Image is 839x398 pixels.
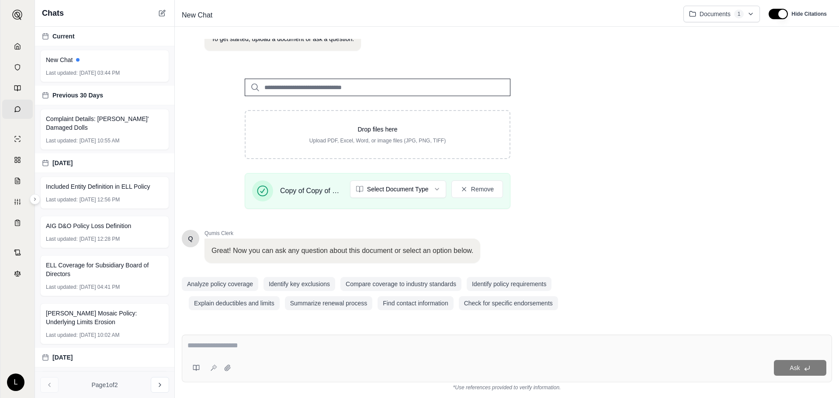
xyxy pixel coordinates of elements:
[467,277,551,291] button: Identify policy requirements
[2,243,33,262] a: Contract Analysis
[46,196,78,203] span: Last updated:
[734,10,744,18] span: 1
[790,364,800,371] span: Ask
[80,69,120,76] span: [DATE] 03:44 PM
[263,277,335,291] button: Identify key exclusions
[46,69,78,76] span: Last updated:
[46,309,163,326] span: [PERSON_NAME] Mosaic Policy: Underlying Limits Erosion
[80,196,120,203] span: [DATE] 12:56 PM
[211,246,473,256] p: Great! Now you can ask any question about this document or select an option below.
[46,284,78,291] span: Last updated:
[46,182,150,191] span: Included Entity Definition in ELL Policy
[80,137,120,144] span: [DATE] 10:55 AM
[46,137,78,144] span: Last updated:
[46,114,163,132] span: Complaint Details: [PERSON_NAME]' Damaged Dolls
[2,58,33,77] a: Documents Vault
[211,35,354,44] p: To get started, upload a document or ask a question.
[42,7,64,19] span: Chats
[285,296,373,310] button: Summarize renewal process
[52,32,75,41] span: Current
[46,261,163,278] span: ELL Coverage for Subsidiary Board of Directors
[52,159,73,167] span: [DATE]
[189,296,280,310] button: Explain deductibles and limits
[459,296,558,310] button: Check for specific endorsements
[46,332,78,339] span: Last updated:
[7,374,24,391] div: L
[46,55,73,64] span: New Chat
[791,10,827,17] span: Hide Citations
[9,6,26,24] button: Expand sidebar
[52,91,103,100] span: Previous 30 Days
[80,284,120,291] span: [DATE] 04:41 PM
[700,10,731,18] span: Documents
[12,10,23,20] img: Expand sidebar
[260,137,496,144] p: Upload PDF, Excel, Word, or image files (JPG, PNG, TIFF)
[182,277,258,291] button: Analyze policy coverage
[80,235,120,242] span: [DATE] 12:28 PM
[178,8,676,22] div: Edit Title
[178,8,216,22] span: New Chat
[2,213,33,232] a: Coverage Table
[157,8,167,18] button: New Chat
[46,235,78,242] span: Last updated:
[30,194,40,204] button: Expand sidebar
[2,129,33,149] a: Single Policy
[205,230,480,237] span: Qumis Clerk
[451,180,503,198] button: Remove
[182,382,832,391] div: *Use references provided to verify information.
[280,186,343,196] span: Copy of Copy of Master Schedule of Insurance v2_ ELP Tab added.xlsx
[2,264,33,283] a: Legal Search Engine
[2,37,33,56] a: Home
[80,332,120,339] span: [DATE] 10:02 AM
[2,100,33,119] a: Chat
[340,277,461,291] button: Compare coverage to industry standards
[2,150,33,170] a: Policy Comparisons
[52,353,73,362] span: [DATE]
[683,6,760,22] button: Documents1
[46,221,131,230] span: AIG D&O Policy Loss Definition
[378,296,453,310] button: Find contact information
[774,360,826,376] button: Ask
[260,125,496,134] p: Drop files here
[2,171,33,190] a: Claim Coverage
[92,381,118,389] span: Page 1 of 2
[2,192,33,211] a: Custom Report
[2,79,33,98] a: Prompt Library
[188,234,193,243] span: Hello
